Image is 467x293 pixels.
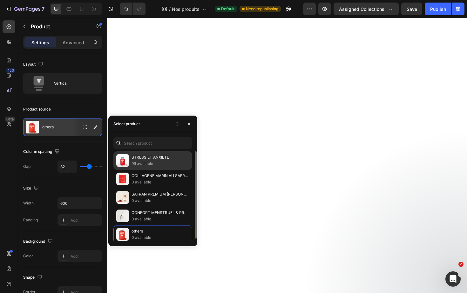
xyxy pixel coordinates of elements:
img: collections [116,210,129,222]
span: Save [407,6,417,12]
p: SAFRAN PREMIUM [PERSON_NAME] [132,191,189,197]
input: Auto [58,161,77,172]
span: Default [221,6,234,12]
button: 7 [3,3,47,15]
p: Settings [31,39,49,46]
div: Publish [430,6,446,12]
div: Product source [23,106,51,112]
button: Save [401,3,422,15]
div: Background [23,237,54,246]
div: Color [23,253,33,259]
input: Search in Settings & Advanced [113,137,192,149]
div: Layout [23,60,44,69]
div: Undo/Redo [120,3,146,15]
span: Nos produits [172,6,200,12]
p: 0 available [132,234,189,241]
div: Gap [23,164,30,169]
img: collections [116,191,129,204]
p: Product [31,23,85,30]
p: others [132,228,189,234]
p: STRESS ET ANXIETE [132,154,189,161]
p: 7 [42,5,44,13]
div: Width [23,200,34,206]
button: Publish [425,3,451,15]
div: Add... [71,218,100,223]
p: 0 available [132,197,189,204]
span: / [169,6,171,12]
iframe: Design area [107,18,467,293]
p: others [42,125,54,129]
span: Need republishing [246,6,278,12]
p: COLLAGÈNE MARIN AU SAFRAN [132,173,189,179]
span: 2 [458,262,464,267]
div: 450 [6,68,15,73]
div: Shape [23,273,44,282]
div: Beta [5,117,15,122]
img: collections [116,228,129,241]
div: Padding [23,217,38,223]
div: Column spacing [23,147,61,156]
img: collections [116,173,129,185]
iframe: Intercom live chat [445,271,461,287]
div: Vertical [54,76,93,91]
button: Assigned Collections [334,3,399,15]
div: Select product [113,121,140,127]
p: Advanced [63,39,84,46]
div: Add... [71,254,100,259]
p: 0 available [132,179,189,185]
p: 0 available [132,216,189,222]
div: Size [23,184,40,193]
p: 99 available [132,161,189,167]
img: collections [116,154,129,167]
span: Assigned Collections [339,6,384,12]
input: Auto [58,197,102,209]
img: product feature img [26,121,39,133]
p: CONFORT MENSTRUEL & PRÉMENSTRUEL [132,210,189,216]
